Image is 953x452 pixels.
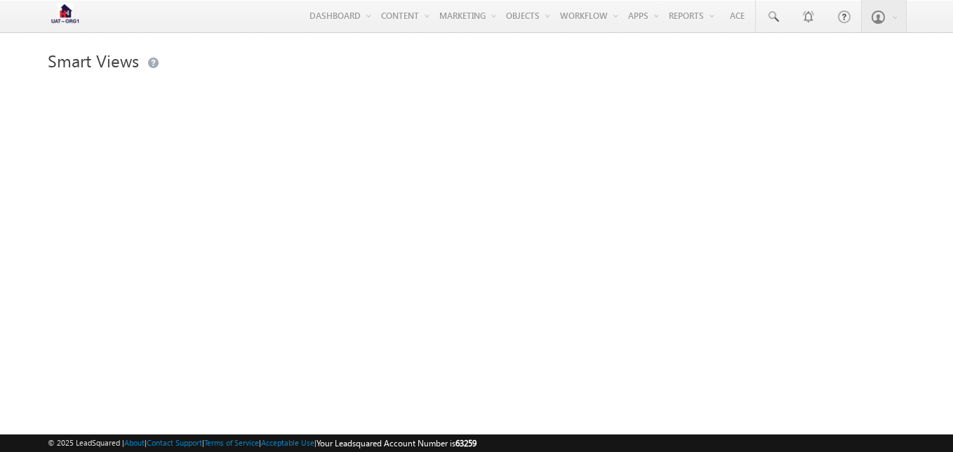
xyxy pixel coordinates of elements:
img: Custom Logo [48,4,83,28]
a: Terms of Service [204,438,259,447]
a: Acceptable Use [261,438,314,447]
span: Smart Views [48,49,139,72]
span: © 2025 LeadSquared | | | | | [48,437,476,450]
span: 63259 [455,438,476,448]
a: Contact Support [147,438,202,447]
a: About [124,438,145,447]
span: Your Leadsquared Account Number is [316,438,476,448]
